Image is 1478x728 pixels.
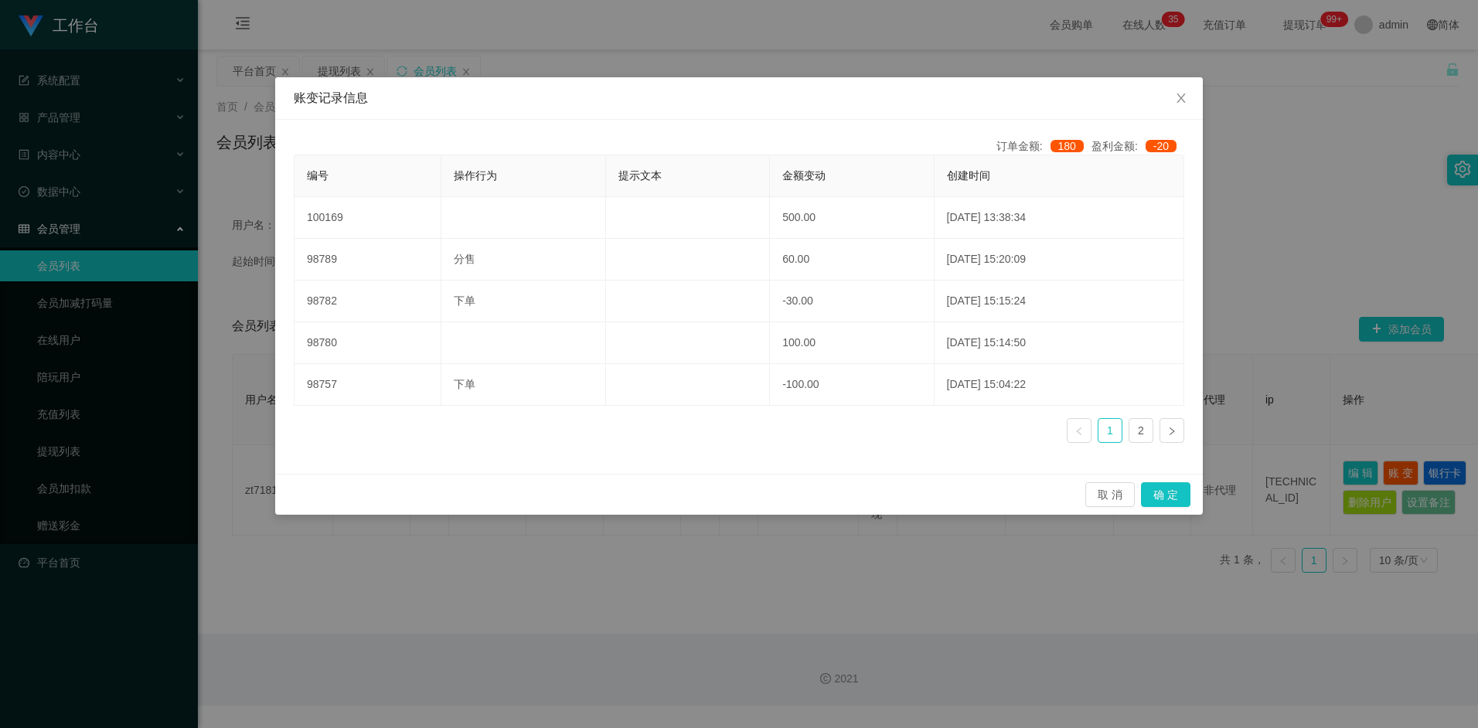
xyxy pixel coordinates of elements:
td: [DATE] 15:04:22 [935,364,1184,406]
a: 1 [1098,419,1122,442]
td: 98789 [295,239,441,281]
li: 下一页 [1160,418,1184,443]
button: 确 定 [1141,482,1190,507]
li: 1 [1098,418,1122,443]
td: 98757 [295,364,441,406]
i: 图标: close [1175,92,1187,104]
i: 图标: right [1167,427,1177,436]
td: 100169 [295,197,441,239]
span: 提示文本 [618,169,662,182]
td: 分售 [441,239,605,281]
button: 取 消 [1085,482,1135,507]
span: 操作行为 [454,169,497,182]
i: 图标: left [1074,427,1084,436]
button: Close [1160,77,1203,121]
div: 盈利金额: [1091,138,1184,155]
span: 180 [1051,140,1084,152]
div: 账变记录信息 [294,90,1184,107]
li: 2 [1129,418,1153,443]
td: -30.00 [770,281,934,322]
span: 金额变动 [782,169,826,182]
li: 上一页 [1067,418,1091,443]
td: [DATE] 15:14:50 [935,322,1184,364]
td: 下单 [441,364,605,406]
span: -20 [1146,140,1177,152]
div: 订单金额: [996,138,1091,155]
a: 2 [1129,419,1153,442]
td: 98780 [295,322,441,364]
td: [DATE] 15:15:24 [935,281,1184,322]
td: 500.00 [770,197,934,239]
td: [DATE] 15:20:09 [935,239,1184,281]
td: -100.00 [770,364,934,406]
span: 创建时间 [947,169,990,182]
td: 60.00 [770,239,934,281]
td: [DATE] 13:38:34 [935,197,1184,239]
td: 100.00 [770,322,934,364]
span: 编号 [307,169,329,182]
td: 下单 [441,281,605,322]
td: 98782 [295,281,441,322]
